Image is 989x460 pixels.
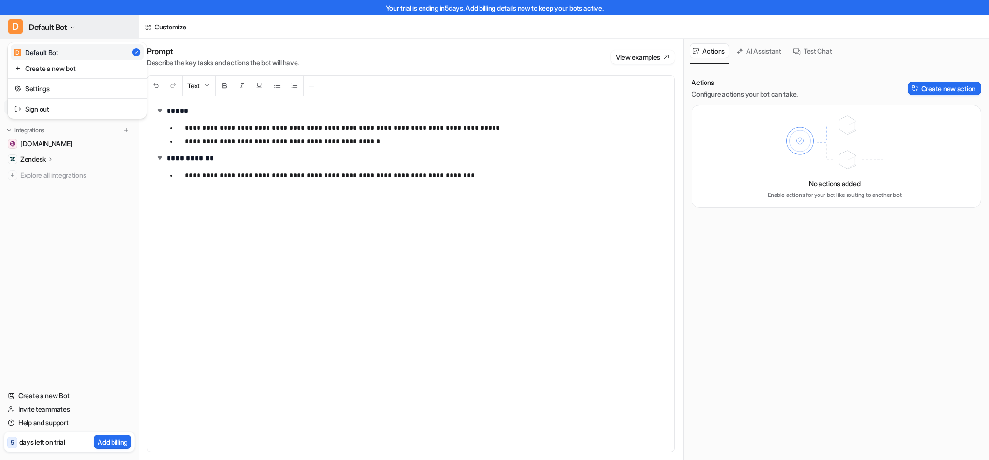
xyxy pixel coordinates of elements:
img: reset [14,63,21,73]
div: Default Bot [14,47,58,57]
img: reset [14,104,21,114]
a: Sign out [11,101,144,117]
img: reset [14,84,21,94]
span: D [14,49,21,56]
a: Settings [11,81,144,97]
div: DDefault Bot [8,42,147,119]
a: Create a new bot [11,60,144,76]
span: Default Bot [29,20,67,34]
span: D [8,19,23,34]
